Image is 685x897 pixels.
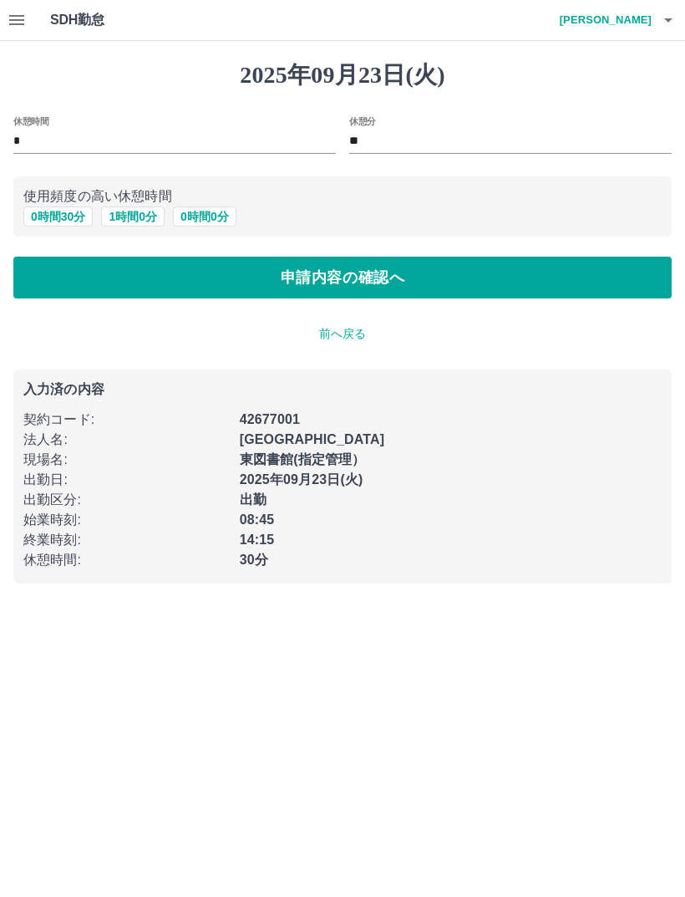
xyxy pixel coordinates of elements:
[240,533,275,547] b: 14:15
[23,430,230,450] p: 法人名 :
[23,510,230,530] p: 始業時刻 :
[13,325,672,343] p: 前へ戻る
[23,550,230,570] p: 休憩時間 :
[23,450,230,470] p: 現場名 :
[23,470,230,490] p: 出勤日 :
[240,512,275,527] b: 08:45
[240,492,266,507] b: 出勤
[173,206,236,227] button: 0時間0分
[13,61,672,89] h1: 2025年09月23日(火)
[23,383,662,396] p: 入力済の内容
[240,432,385,446] b: [GEOGRAPHIC_DATA]
[23,490,230,510] p: 出勤区分 :
[101,206,165,227] button: 1時間0分
[13,257,672,298] button: 申請内容の確認へ
[23,530,230,550] p: 終業時刻 :
[349,115,376,127] label: 休憩分
[240,553,268,567] b: 30分
[23,410,230,430] p: 契約コード :
[240,452,366,466] b: 東図書館(指定管理）
[13,115,48,127] label: 休憩時間
[23,206,93,227] button: 0時間30分
[240,472,363,487] b: 2025年09月23日(火)
[240,412,300,426] b: 42677001
[23,186,662,206] p: 使用頻度の高い休憩時間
